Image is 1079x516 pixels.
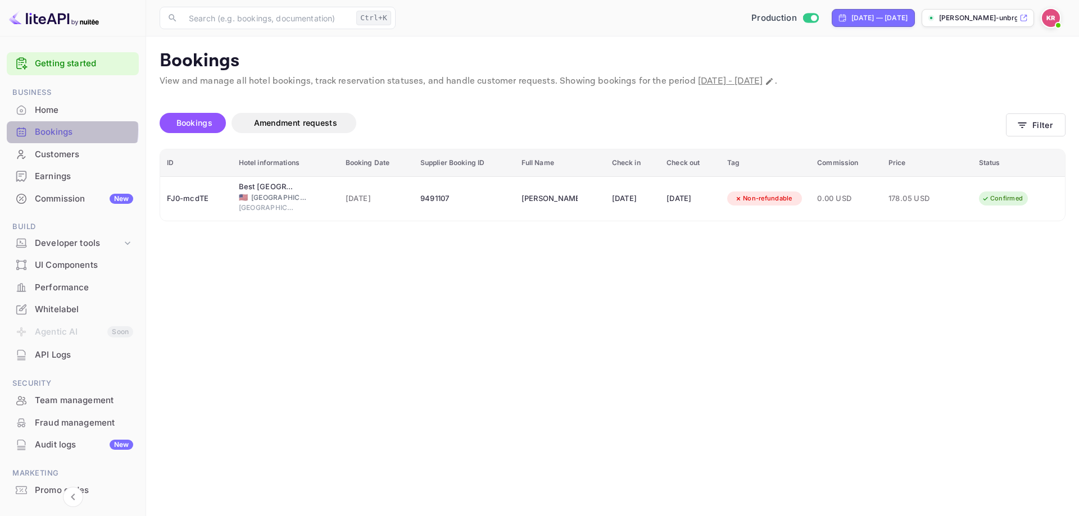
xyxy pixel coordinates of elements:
[810,149,881,177] th: Commission
[35,170,133,183] div: Earnings
[605,149,660,177] th: Check in
[7,86,139,99] span: Business
[7,166,139,186] a: Earnings
[160,50,1066,72] p: Bookings
[35,349,133,362] div: API Logs
[414,149,515,177] th: Supplier Booking ID
[7,277,139,298] a: Performance
[110,194,133,204] div: New
[35,126,133,139] div: Bookings
[667,190,714,208] div: [DATE]
[35,281,133,294] div: Performance
[239,181,295,193] div: Best Western Paris Inn
[35,484,133,497] div: Promo codes
[35,148,133,161] div: Customers
[7,299,139,319] a: Whitelabel
[239,194,248,201] span: United States of America
[851,13,908,23] div: [DATE] — [DATE]
[817,193,874,205] span: 0.00 USD
[251,193,307,203] span: [GEOGRAPHIC_DATA]
[254,118,337,127] span: Amendment requests
[176,118,212,127] span: Bookings
[747,12,823,25] div: Switch to Sandbox mode
[974,191,1030,206] div: Confirmed
[7,221,139,233] span: Build
[7,188,139,209] a: CommissionNew
[35,439,133,451] div: Audit logs
[35,394,133,407] div: Team management
[7,188,139,210] div: CommissionNew
[160,149,1065,221] table: booking table
[7,412,139,433] a: Fraud management
[35,259,133,272] div: UI Components
[720,149,810,177] th: Tag
[882,149,972,177] th: Price
[727,191,800,206] div: Non-refundable
[7,99,139,121] div: Home
[7,299,139,321] div: Whitelabel
[167,190,225,208] div: FJ0-mcdTE
[35,237,122,250] div: Developer tools
[612,190,653,208] div: [DATE]
[7,144,139,165] a: Customers
[346,193,407,205] span: [DATE]
[522,190,578,208] div: Danielle Nalley
[7,52,139,75] div: Getting started
[1042,9,1060,27] img: Kobus Roux
[7,480,139,500] a: Promo codes
[939,13,1017,23] p: [PERSON_NAME]-unbrg.[PERSON_NAME]...
[751,12,797,25] span: Production
[63,487,83,507] button: Collapse navigation
[972,149,1065,177] th: Status
[7,166,139,188] div: Earnings
[7,121,139,143] div: Bookings
[7,254,139,275] a: UI Components
[35,193,133,206] div: Commission
[35,57,133,70] a: Getting started
[7,234,139,253] div: Developer tools
[110,440,133,450] div: New
[339,149,414,177] th: Booking Date
[9,9,99,27] img: LiteAPI logo
[7,377,139,390] span: Security
[239,203,295,213] span: [GEOGRAPHIC_DATA]
[7,277,139,299] div: Performance
[515,149,605,177] th: Full Name
[7,467,139,480] span: Marketing
[7,390,139,412] div: Team management
[35,303,133,316] div: Whitelabel
[764,76,775,87] button: Change date range
[1006,113,1066,136] button: Filter
[7,434,139,456] div: Audit logsNew
[7,144,139,166] div: Customers
[7,344,139,365] a: API Logs
[232,149,339,177] th: Hotel informations
[660,149,720,177] th: Check out
[7,390,139,410] a: Team management
[7,99,139,120] a: Home
[35,417,133,430] div: Fraud management
[7,254,139,276] div: UI Components
[7,412,139,434] div: Fraud management
[160,149,232,177] th: ID
[160,113,1006,133] div: account-settings tabs
[182,7,352,29] input: Search (e.g. bookings, documentation)
[35,104,133,117] div: Home
[420,190,508,208] div: 9491107
[7,344,139,366] div: API Logs
[7,121,139,142] a: Bookings
[7,434,139,455] a: Audit logsNew
[7,480,139,501] div: Promo codes
[160,75,1066,88] p: View and manage all hotel bookings, track reservation statuses, and handle customer requests. Sho...
[888,193,945,205] span: 178.05 USD
[698,75,763,87] span: [DATE] - [DATE]
[356,11,391,25] div: Ctrl+K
